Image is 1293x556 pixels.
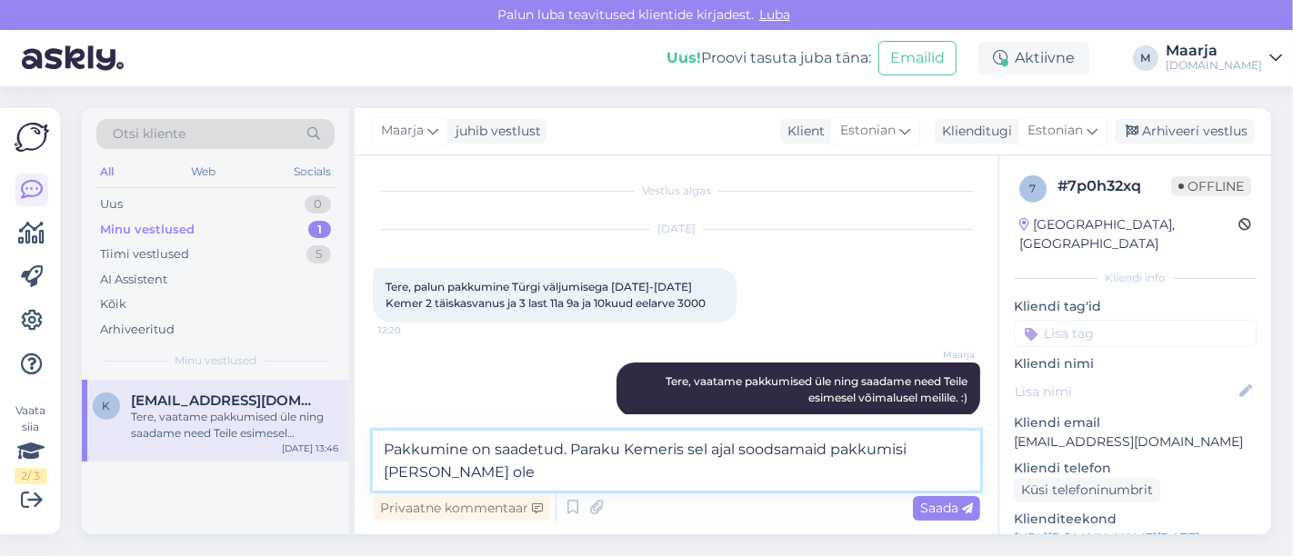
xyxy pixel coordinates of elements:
div: Küsi telefoninumbrit [1014,478,1160,502]
img: Askly Logo [15,123,49,152]
input: Lisa tag [1014,320,1257,347]
button: Emailid [878,41,957,75]
div: Web [188,160,220,184]
div: AI Assistent [100,271,167,289]
div: Kõik [100,295,126,313]
div: Socials [290,160,335,184]
input: Lisa nimi [1015,382,1236,402]
div: Tere, vaatame pakkumised üle ning saadame need Teile esimesel võimalusel meilile. :) [131,409,338,442]
b: Uus! [667,49,701,66]
div: Minu vestlused [100,221,195,239]
span: kravtsukt4@gmail.com [131,392,320,409]
div: Vestlus algas [373,183,980,199]
div: Vaata siia [15,402,47,484]
textarea: Pakkumine on saadetud. Paraku Kemeris sel ajal soodsamaid pakkumisi [PERSON_NAME] ol [373,431,980,491]
p: Klienditeekond [1014,510,1257,529]
div: All [96,160,117,184]
div: [DATE] [373,221,980,237]
span: 12:20 [378,323,446,337]
span: Luba [754,6,796,23]
div: Maarja [1166,44,1262,58]
span: 7 [1030,182,1037,195]
div: [GEOGRAPHIC_DATA], [GEOGRAPHIC_DATA] [1019,215,1238,253]
a: Maarja[DOMAIN_NAME] [1166,44,1282,73]
div: 2 / 3 [15,468,47,484]
div: Proovi tasuta juba täna: [667,47,871,69]
span: Maarja [907,348,975,362]
div: Klient [780,122,825,141]
div: 5 [306,245,331,263]
div: Klienditugi [935,122,1012,141]
p: Kliendi telefon [1014,459,1257,478]
div: Kliendi info [1014,270,1257,286]
span: Maarja [381,121,424,141]
div: Uus [100,195,123,213]
div: Privaatne kommentaar [373,496,550,521]
span: Minu vestlused [175,352,256,369]
div: Aktiivne [978,42,1089,74]
div: M [1133,45,1158,71]
span: Estonian [840,121,896,141]
span: Tere, vaatame pakkumised üle ning saadame need Teile esimesel võimalusel meilile. :) [666,374,970,404]
div: Tiimi vestlused [100,245,189,263]
p: Kliendi nimi [1014,354,1257,373]
span: Offline [1171,176,1251,196]
a: [URL][DOMAIN_NAME][DATE] [1014,530,1199,546]
div: [DATE] 13:46 [282,442,338,455]
span: Estonian [1027,121,1083,141]
p: Kliendi email [1014,413,1257,432]
span: Saada [920,500,973,516]
span: Tere, palun pakkumine Türgi väljumisega [DATE]-[DATE] Kemer 2 täiskasvanus ja 3 last 11a 9a ja 10... [386,280,706,310]
div: juhib vestlust [448,122,541,141]
p: [EMAIL_ADDRESS][DOMAIN_NAME] [1014,432,1257,452]
div: # 7p0h32xq [1057,175,1171,197]
div: 1 [308,221,331,239]
div: Arhiveeri vestlus [1115,119,1255,144]
span: k [103,399,111,412]
span: Otsi kliente [113,124,185,144]
p: Kliendi tag'id [1014,297,1257,316]
div: 0 [305,195,331,213]
div: Arhiveeritud [100,321,175,339]
div: [DOMAIN_NAME] [1166,58,1262,73]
